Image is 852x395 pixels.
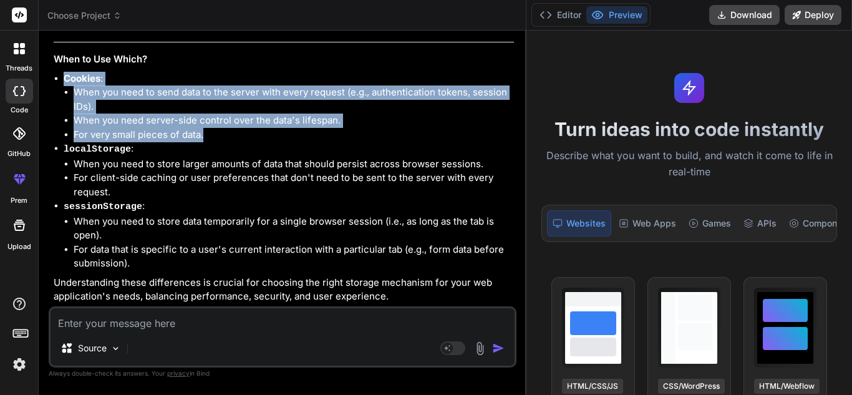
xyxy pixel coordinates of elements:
img: Pick Models [110,343,121,354]
button: Download [709,5,780,25]
strong: Cookies [64,72,100,84]
button: Deploy [785,5,841,25]
p: Source [78,342,107,354]
li: : [64,199,514,271]
h1: Turn ideas into code instantly [534,118,845,140]
button: Editor [535,6,586,24]
label: Upload [7,241,31,252]
li: When you need to store data temporarily for a single browser session (i.e., as long as the tab is... [74,215,514,243]
span: privacy [167,369,190,377]
div: Games [684,210,736,237]
button: Preview [586,6,647,24]
p: Understanding these differences is crucial for choosing the right storage mechanism for your web ... [54,276,514,304]
code: sessionStorage [64,202,142,212]
img: attachment [473,341,487,356]
span: Choose Project [47,9,122,22]
img: settings [9,354,30,375]
div: Websites [547,210,611,237]
label: GitHub [7,149,31,159]
li: For data that is specific to a user's current interaction with a particular tab (e.g., form data ... [74,243,514,271]
div: APIs [738,210,782,237]
li: For very small pieces of data. [74,128,514,142]
label: prem [11,195,27,206]
label: code [11,105,28,115]
li: When you need to send data to the server with every request (e.g., authentication tokens, session... [74,85,514,114]
li: When you need server-side control over the data's lifespan. [74,114,514,128]
div: Web Apps [614,210,681,237]
div: HTML/CSS/JS [562,379,623,394]
img: icon [492,342,505,354]
li: : [64,72,514,142]
p: Always double-check its answers. Your in Bind [49,368,516,379]
p: Describe what you want to build, and watch it come to life in real-time [534,148,845,180]
label: threads [6,63,32,74]
li: : [64,142,514,199]
h3: When to Use Which? [54,52,514,67]
li: For client-side caching or user preferences that don't need to be sent to the server with every r... [74,171,514,199]
code: localStorage [64,144,131,155]
li: When you need to store larger amounts of data that should persist across browser sessions. [74,157,514,172]
div: CSS/WordPress [658,379,725,394]
div: HTML/Webflow [754,379,820,394]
